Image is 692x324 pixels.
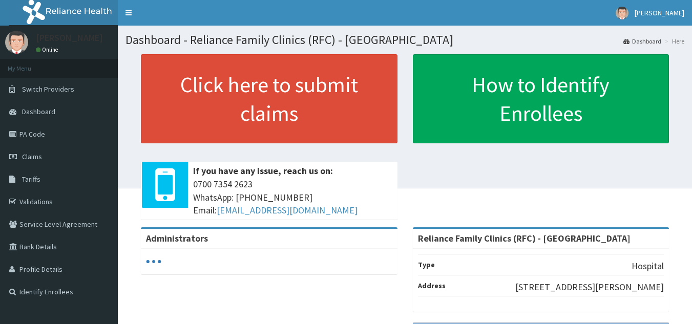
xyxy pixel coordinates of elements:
svg: audio-loading [146,254,161,269]
span: Switch Providers [22,84,74,94]
a: [EMAIL_ADDRESS][DOMAIN_NAME] [217,204,358,216]
p: [STREET_ADDRESS][PERSON_NAME] [515,280,664,294]
b: Administrators [146,232,208,244]
span: 0700 7354 2623 WhatsApp: [PHONE_NUMBER] Email: [193,178,392,217]
li: Here [662,37,684,46]
h1: Dashboard - Reliance Family Clinics (RFC) - [GEOGRAPHIC_DATA] [125,33,684,47]
p: Hospital [632,260,664,273]
span: [PERSON_NAME] [635,8,684,17]
img: User Image [5,31,28,54]
span: Claims [22,152,42,161]
span: Dashboard [22,107,55,116]
p: [PERSON_NAME] [36,33,103,42]
span: Tariffs [22,175,40,184]
b: If you have any issue, reach us on: [193,165,333,177]
b: Address [418,281,446,290]
a: Online [36,46,60,53]
a: How to Identify Enrollees [413,54,669,143]
strong: Reliance Family Clinics (RFC) - [GEOGRAPHIC_DATA] [418,232,631,244]
a: Dashboard [623,37,661,46]
img: User Image [616,7,628,19]
a: Click here to submit claims [141,54,397,143]
b: Type [418,260,435,269]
